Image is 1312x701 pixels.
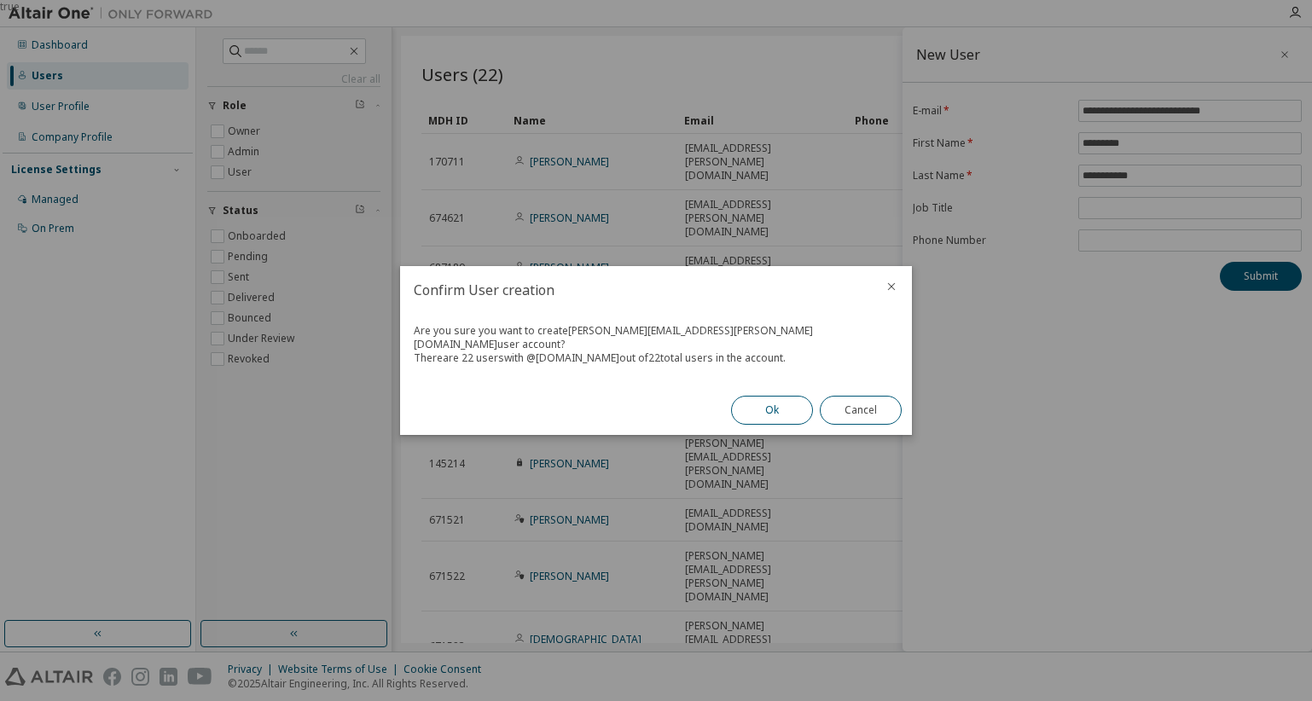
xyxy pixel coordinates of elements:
button: close [885,280,898,293]
div: There are 22 users with @ [DOMAIN_NAME] out of 22 total users in the account. [414,351,898,365]
div: Are you sure you want to create [PERSON_NAME][EMAIL_ADDRESS][PERSON_NAME][DOMAIN_NAME] user account? [414,324,898,351]
button: Cancel [820,396,902,425]
h2: Confirm User creation [400,266,871,314]
button: Ok [731,396,813,425]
